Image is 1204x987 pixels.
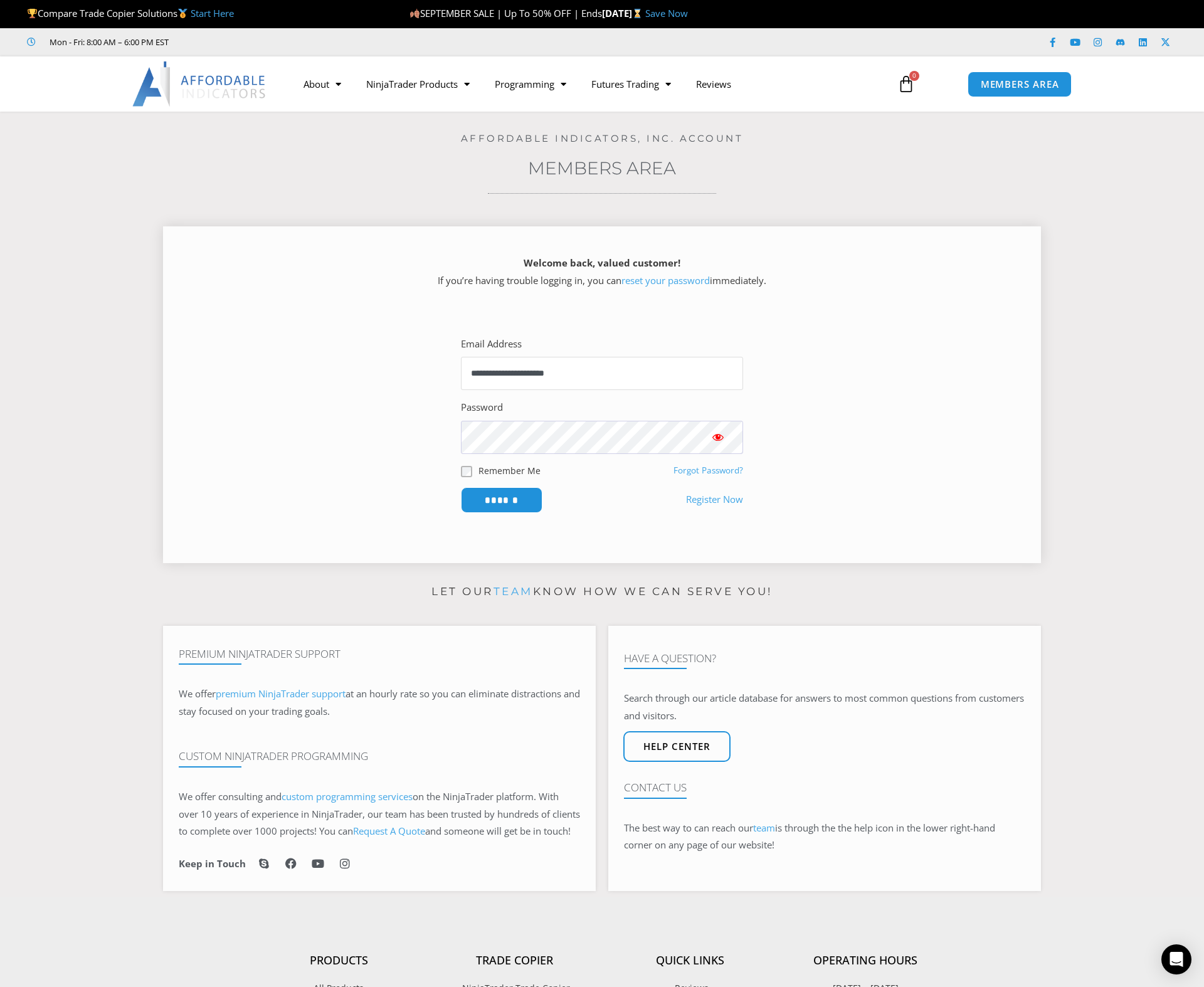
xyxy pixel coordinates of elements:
p: If you’re having trouble logging in, you can immediately. [185,255,1019,290]
h6: Keep in Touch [179,858,246,870]
a: Start Here [191,7,234,19]
h4: Contact Us [624,781,1025,794]
img: ⌛ [633,9,642,18]
h4: Custom NinjaTrader Programming [179,750,580,763]
a: Futures Trading [579,70,684,98]
iframe: Customer reviews powered by Trustpilot [186,36,374,48]
strong: Welcome back, valued customer! [524,256,680,269]
span: SEPTEMBER SALE | Up To 50% OFF | Ends [409,7,602,19]
a: custom programming services [282,790,413,803]
label: Password [461,399,503,416]
span: 0 [909,71,919,81]
p: Search through our article database for answers to most common questions from customers and visit... [624,690,1025,725]
label: Email Address [461,335,522,353]
img: 🏆 [28,9,37,18]
span: MEMBERS AREA [981,80,1059,89]
span: on the NinjaTrader platform. With over 10 years of experience in NinjaTrader, our team has been t... [179,790,580,838]
div: Open Intercom Messenger [1161,944,1191,974]
a: team [753,821,775,834]
h4: Premium NinjaTrader Support [179,648,580,660]
h4: Trade Copier [426,954,602,968]
a: NinjaTrader Products [354,70,482,98]
span: Compare Trade Copier Solutions [27,7,234,19]
h4: Operating Hours [778,954,953,968]
img: 🥇 [178,9,187,18]
img: 🍂 [410,9,420,18]
a: Help center [623,731,731,762]
button: Show password [693,421,743,453]
a: Forgot Password? [673,465,743,476]
p: Let our know how we can serve you! [163,582,1041,602]
span: We offer consulting and [179,790,413,803]
a: team [494,585,533,598]
a: MEMBERS AREA [968,71,1072,97]
span: at an hourly rate so you can eliminate distractions and stay focused on your trading goals. [179,687,580,717]
span: Mon - Fri: 8:00 AM – 6:00 PM EST [46,34,169,50]
img: LogoAI | Affordable Indicators – NinjaTrader [132,61,267,107]
h4: Products [251,954,426,968]
a: Affordable Indicators, Inc. Account [461,132,744,144]
a: Members Area [528,157,676,179]
a: Register Now [686,491,743,509]
a: premium NinjaTrader support [216,687,346,700]
a: Save Now [645,7,688,19]
label: Remember Me [478,464,541,477]
a: About [291,70,354,98]
a: Programming [482,70,579,98]
a: reset your password [621,274,710,287]
span: Help center [643,742,710,751]
p: The best way to can reach our is through the the help icon in the lower right-hand corner on any ... [624,820,1025,855]
a: Request A Quote [353,825,425,837]
a: Reviews [684,70,744,98]
h4: Have A Question? [624,652,1025,665]
h4: Quick Links [602,954,778,968]
nav: Menu [291,70,883,98]
strong: [DATE] [602,7,645,19]
span: We offer [179,687,216,700]
a: 0 [879,66,934,102]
